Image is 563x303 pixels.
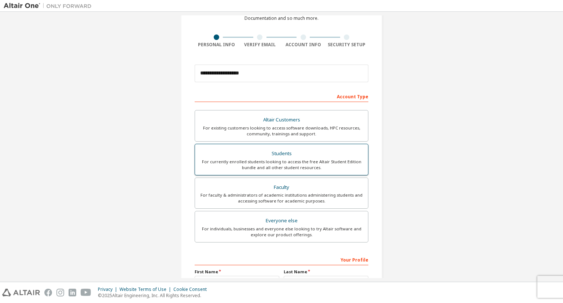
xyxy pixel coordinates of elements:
[119,286,173,292] div: Website Terms of Use
[195,269,279,275] label: First Name
[173,286,211,292] div: Cookie Consent
[284,269,368,275] label: Last Name
[56,289,64,296] img: instagram.svg
[199,182,364,193] div: Faculty
[199,115,364,125] div: Altair Customers
[199,226,364,238] div: For individuals, businesses and everyone else looking to try Altair software and explore our prod...
[199,149,364,159] div: Students
[195,90,368,102] div: Account Type
[195,253,368,265] div: Your Profile
[199,192,364,204] div: For faculty & administrators of academic institutions administering students and accessing softwa...
[325,42,369,48] div: Security Setup
[98,292,211,299] p: © 2025 Altair Engineering, Inc. All Rights Reserved.
[44,289,52,296] img: facebook.svg
[199,125,364,137] div: For existing customers looking to access software downloads, HPC resources, community, trainings ...
[199,159,364,171] div: For currently enrolled students looking to access the free Altair Student Edition bundle and all ...
[2,289,40,296] img: altair_logo.svg
[238,42,282,48] div: Verify Email
[199,216,364,226] div: Everyone else
[231,10,332,21] div: For Free Trials, Licenses, Downloads, Learning & Documentation and so much more.
[81,289,91,296] img: youtube.svg
[98,286,119,292] div: Privacy
[4,2,95,10] img: Altair One
[195,42,238,48] div: Personal Info
[281,42,325,48] div: Account Info
[69,289,76,296] img: linkedin.svg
